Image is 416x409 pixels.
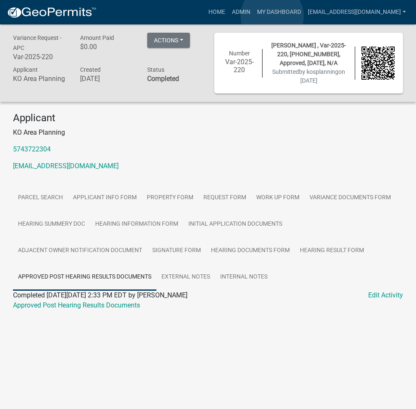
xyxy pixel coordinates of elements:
span: Applicant [13,66,38,73]
h6: $0.00 [80,43,135,51]
a: Edit Activity [368,290,403,300]
a: Admin [229,4,254,20]
strong: Completed [147,75,179,83]
a: Hearing Summery Doc [13,211,90,238]
span: by kosplanning [299,68,338,75]
h4: Applicant [13,112,403,124]
a: Internal Notes [215,264,273,291]
a: 5743722304 [13,145,51,153]
span: Created [80,66,101,73]
span: Variance Request - APC [13,34,62,51]
a: External Notes [156,264,215,291]
a: Hearing Documents Form [206,237,295,264]
span: Completed [DATE][DATE] 2:33 PM EDT by [PERSON_NAME] [13,291,187,299]
span: Number [229,50,250,57]
span: Amount Paid [80,34,114,41]
a: Initial Application Documents [183,211,287,238]
a: [EMAIL_ADDRESS][DOMAIN_NAME] [304,4,409,20]
span: Submitted on [DATE] [272,68,345,84]
a: Approved Post Hearing Results Documents [13,301,140,309]
a: Property Form [142,185,198,211]
a: My Dashboard [254,4,304,20]
a: Adjacent Owner Notification Document [13,237,147,264]
img: QR code [361,47,395,80]
h6: Var-2025-220 [223,58,256,74]
a: Request Form [198,185,251,211]
a: Hearing Information Form [90,211,183,238]
span: Status [147,66,164,73]
a: Work Up Form [251,185,304,211]
p: KO Area Planning [13,128,403,138]
a: Approved Post Hearing Results Documents [13,264,156,291]
h6: KO Area Planning [13,75,68,83]
a: Parcel search [13,185,68,211]
h6: Var-2025-220 [13,53,68,61]
span: [PERSON_NAME] , Var-2025-220, [PHONE_NUMBER], Approved, [DATE], N/A [271,42,346,66]
h6: [DATE] [80,75,135,83]
button: Actions [147,33,190,48]
a: [EMAIL_ADDRESS][DOMAIN_NAME] [13,162,119,170]
a: Variance Documents Form [304,185,396,211]
a: Hearing Result Form [295,237,369,264]
a: Signature Form [147,237,206,264]
a: Home [205,4,229,20]
a: Applicant Info Form [68,185,142,211]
